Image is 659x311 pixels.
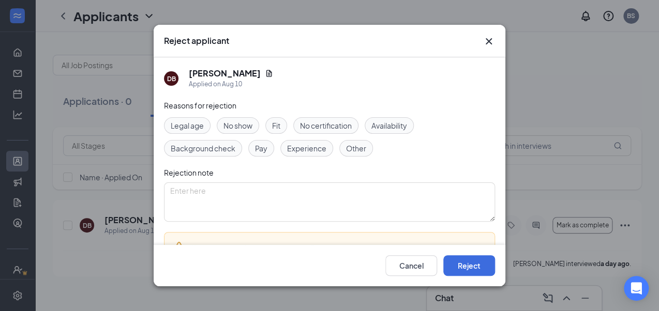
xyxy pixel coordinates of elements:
span: Pay [255,143,267,154]
svg: Warning [173,241,185,253]
span: Fit [272,120,280,131]
button: Cancel [385,255,437,276]
button: Reject [443,255,495,276]
span: Availability [371,120,407,131]
span: Experience [287,143,326,154]
div: Open Intercom Messenger [624,276,649,301]
button: Close [483,35,495,48]
span: No rejection templates have been setup. Please create a new one . [191,244,396,252]
div: DB [167,74,176,83]
svg: Cross [483,35,495,48]
span: Other [346,143,366,154]
svg: Document [265,69,273,77]
a: here [381,244,394,252]
div: Applied on Aug 10 [189,79,273,89]
span: Rejection note [164,168,214,177]
h5: [PERSON_NAME] [189,68,261,79]
span: No show [223,120,252,131]
span: No certification [300,120,352,131]
span: Background check [171,143,235,154]
span: Reasons for rejection [164,101,236,110]
h3: Reject applicant [164,35,229,46]
span: Legal age [171,120,204,131]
